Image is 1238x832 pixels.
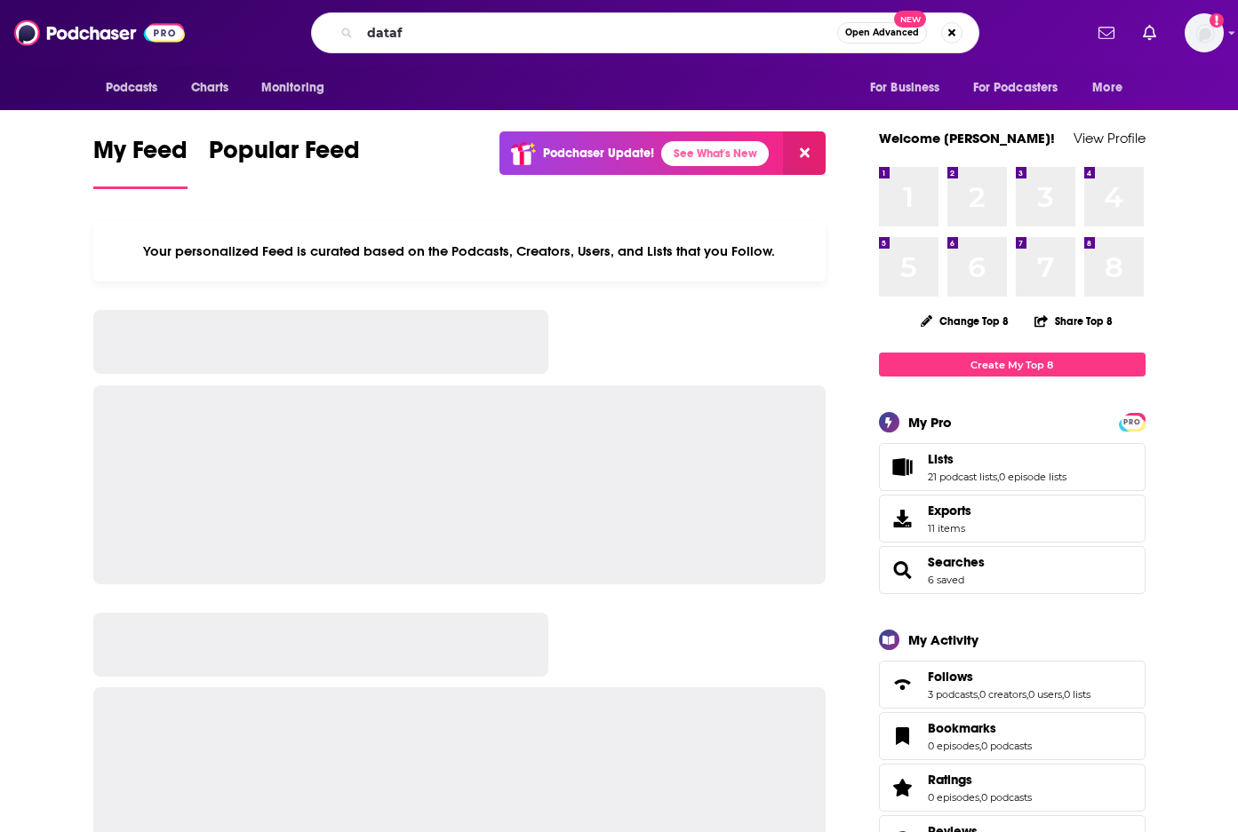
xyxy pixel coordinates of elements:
div: Your personalized Feed is curated based on the Podcasts, Creators, Users, and Lists that you Follow. [93,221,827,281]
span: Open Advanced [845,28,919,37]
span: Bookmarks [928,720,996,736]
button: Show profile menu [1185,13,1224,52]
a: Ratings [885,775,921,800]
a: My Feed [93,135,188,189]
a: 0 lists [1064,688,1090,701]
span: Exports [928,503,971,519]
button: open menu [858,71,962,105]
div: My Pro [908,414,952,431]
button: Share Top 8 [1034,304,1114,338]
span: , [979,740,981,752]
a: Lists [885,455,921,479]
span: Monitoring [261,75,324,100]
a: 6 saved [928,574,964,586]
a: 21 podcast lists [928,471,997,483]
a: 0 creators [979,688,1026,701]
span: Lists [879,443,1146,491]
span: Ratings [928,772,972,788]
button: open menu [962,71,1084,105]
svg: Add a profile image [1210,13,1224,28]
span: Podcasts [106,75,158,100]
a: Bookmarks [885,724,921,749]
a: Follows [928,669,1090,685]
a: 0 episode lists [999,471,1066,483]
span: , [978,688,979,701]
a: PRO [1122,415,1143,428]
p: Podchaser Update! [543,146,654,161]
button: Open AdvancedNew [837,22,927,44]
span: Exports [885,506,921,531]
a: Ratings [928,772,1032,788]
div: Search podcasts, credits, & more... [311,12,979,53]
span: Follows [879,661,1146,709]
span: Charts [191,75,229,100]
span: Follows [928,669,973,685]
span: Lists [928,451,954,467]
span: New [894,11,926,28]
span: For Business [870,75,940,100]
a: 0 podcasts [981,791,1032,804]
button: open menu [1080,71,1145,105]
button: open menu [249,71,347,105]
a: See What's New [661,141,769,166]
a: Welcome [PERSON_NAME]! [879,130,1055,147]
a: Popular Feed [209,135,360,189]
a: 0 users [1028,688,1062,701]
span: , [1062,688,1064,701]
span: PRO [1122,416,1143,429]
span: More [1092,75,1122,100]
img: Podchaser - Follow, Share and Rate Podcasts [14,16,185,50]
span: Searches [879,546,1146,594]
a: Lists [928,451,1066,467]
span: 11 items [928,522,971,535]
a: Exports [879,495,1146,543]
a: Charts [180,71,240,105]
span: My Feed [93,135,188,176]
span: Bookmarks [879,712,1146,760]
span: For Podcasters [973,75,1058,100]
a: Searches [885,558,921,582]
img: User Profile [1185,13,1224,52]
a: Show notifications dropdown [1136,18,1163,48]
a: Create My Top 8 [879,353,1146,376]
a: Show notifications dropdown [1091,18,1122,48]
a: 0 episodes [928,740,979,752]
div: My Activity [908,631,978,648]
span: Logged in as megcassidy [1185,13,1224,52]
a: 3 podcasts [928,688,978,701]
a: Bookmarks [928,720,1032,736]
button: Change Top 8 [910,310,1020,332]
span: Popular Feed [209,135,360,176]
span: Ratings [879,764,1146,812]
a: Follows [885,672,921,697]
a: 0 episodes [928,791,979,804]
input: Search podcasts, credits, & more... [360,19,837,47]
span: , [979,791,981,804]
span: , [997,471,999,483]
a: View Profile [1074,130,1146,147]
a: Searches [928,554,985,570]
span: , [1026,688,1028,701]
button: open menu [93,71,181,105]
a: 0 podcasts [981,740,1032,752]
